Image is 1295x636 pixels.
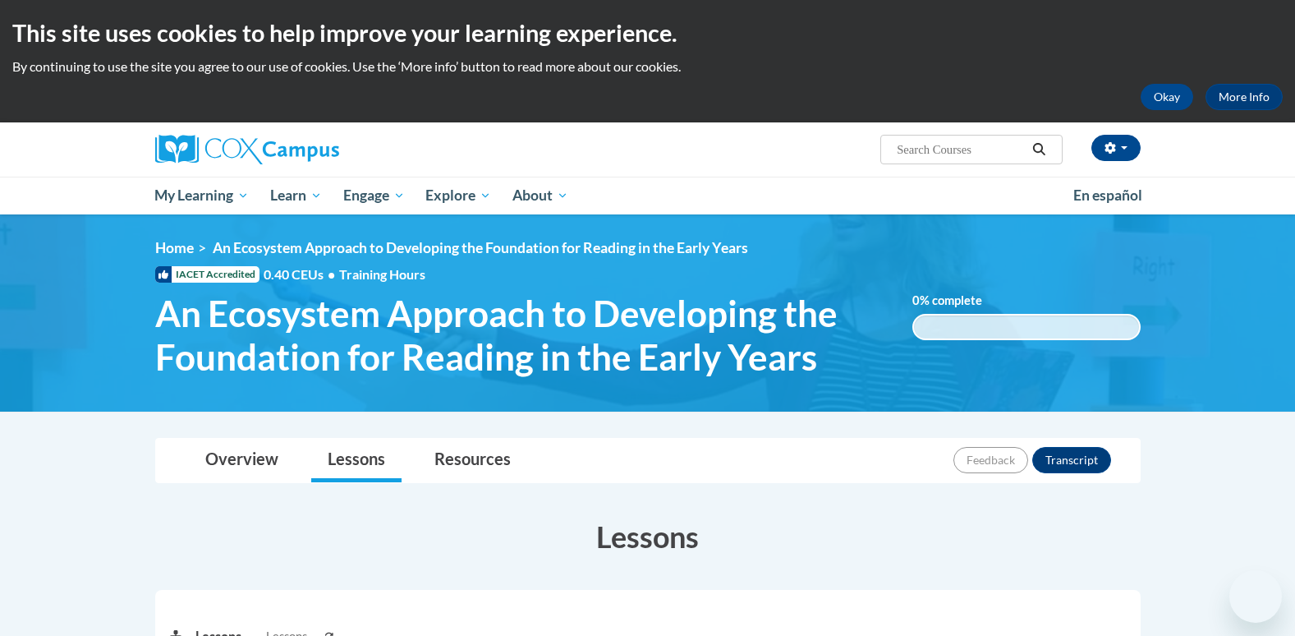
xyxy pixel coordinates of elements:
button: Okay [1141,84,1193,110]
span: An Ecosystem Approach to Developing the Foundation for Reading in the Early Years [213,239,748,256]
span: Learn [270,186,322,205]
span: 0 [912,293,920,307]
a: Engage [333,177,416,214]
span: About [512,186,568,205]
span: Explore [425,186,491,205]
span: En español [1073,187,1142,204]
a: Cox Campus [155,135,467,164]
iframe: Button to launch messaging window [1229,570,1282,623]
a: En español [1063,178,1153,213]
a: More Info [1205,84,1283,110]
span: My Learning [154,186,249,205]
span: • [328,266,335,282]
h3: Lessons [155,516,1141,557]
a: Lessons [311,439,402,482]
span: 0.40 CEUs [264,265,339,283]
button: Feedback [953,447,1028,473]
button: Account Settings [1091,135,1141,161]
a: Learn [259,177,333,214]
span: An Ecosystem Approach to Developing the Foundation for Reading in the Early Years [155,292,889,379]
p: By continuing to use the site you agree to our use of cookies. Use the ‘More info’ button to read... [12,58,1283,76]
a: Home [155,239,194,256]
span: Training Hours [339,266,425,282]
img: Cox Campus [155,135,339,164]
div: Main menu [131,177,1165,214]
a: Resources [418,439,527,482]
a: Overview [189,439,295,482]
a: Explore [415,177,502,214]
a: My Learning [145,177,260,214]
input: Search Courses [895,140,1026,159]
span: IACET Accredited [155,266,259,283]
h2: This site uses cookies to help improve your learning experience. [12,16,1283,49]
span: Engage [343,186,405,205]
label: % complete [912,292,1007,310]
a: About [502,177,579,214]
button: Search [1026,140,1051,159]
button: Transcript [1032,447,1111,473]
